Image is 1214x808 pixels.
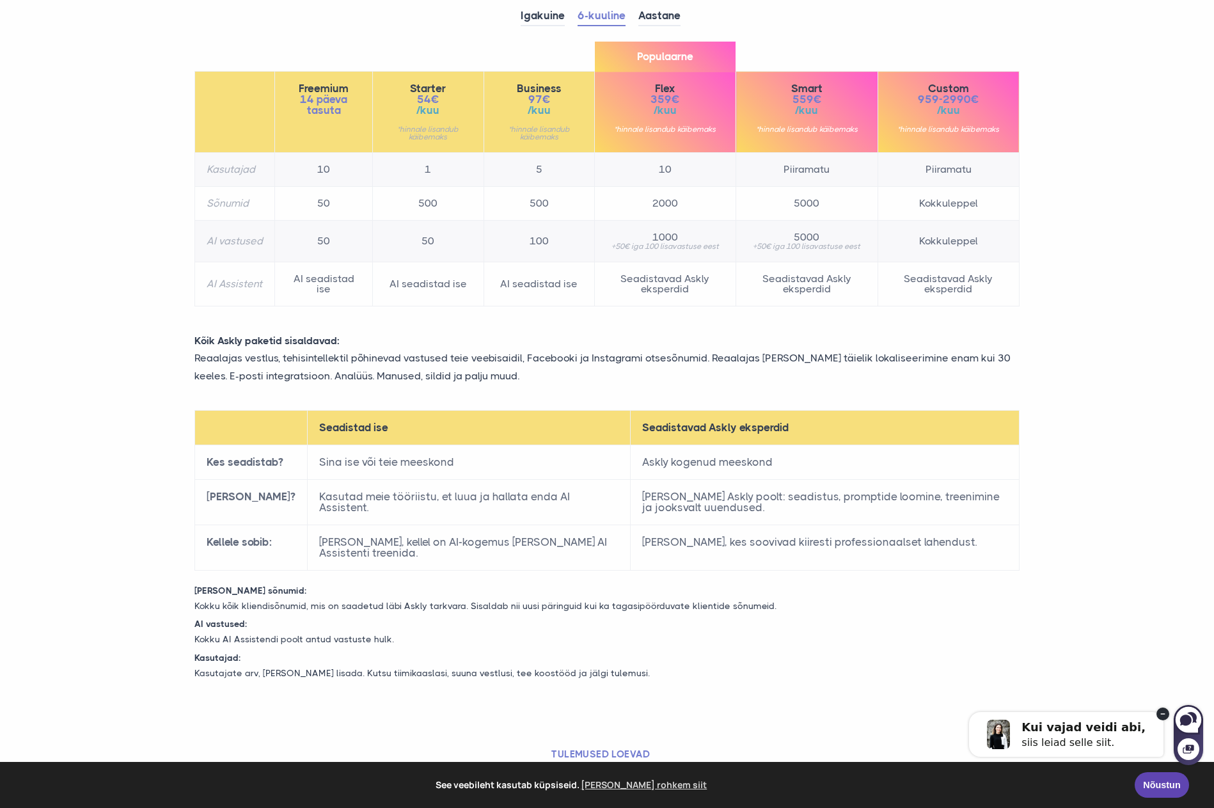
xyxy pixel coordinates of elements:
td: Kokkuleppel [878,187,1019,221]
th: Seadistavad Askly eksperdid [630,410,1019,445]
td: 500 [484,187,594,221]
small: *hinnale lisandub käibemaks [890,125,1007,133]
span: Flex [606,83,724,94]
small: *hinnale lisandub käibemaks [384,125,471,141]
span: 559€ [748,94,865,105]
span: Business [496,83,583,94]
strong: Kõik Askly paketid sisaldavad: [194,335,340,347]
td: Kasutad meie tööriistu, et luua ja hallata enda AI Assistent. [308,479,631,525]
small: *hinnale lisandub käibemaks [606,125,724,133]
span: Freemium [287,83,361,94]
span: 54€ [384,94,471,105]
span: 359€ [606,94,724,105]
p: Kokku AI Assistendi poolt antud vastuste hulk. [185,632,1029,647]
span: Kokkuleppel [890,236,1007,246]
td: AI seadistad ise [275,262,373,306]
th: Kasutajad [195,153,275,187]
th: Sõnumid [195,187,275,221]
a: Aastane [638,6,681,26]
span: /kuu [890,105,1007,116]
td: Seadistavad Askly eksperdid [594,262,736,306]
td: 100 [484,221,594,262]
td: 1 [373,153,484,187]
strong: Kasutajad: [194,653,240,663]
td: [PERSON_NAME] Askly poolt: seadistus, promptide loomine, treenimine ja jooksvalt uuendused. [630,479,1019,525]
strong: [PERSON_NAME] sõnumid: [194,585,306,596]
td: 2000 [594,187,736,221]
td: AI seadistad ise [484,262,594,306]
td: 50 [373,221,484,262]
td: 5 [484,153,594,187]
span: /kuu [384,105,471,116]
th: Kes seadistab? [195,445,308,479]
td: Sina ise või teie meeskond [308,445,631,479]
strong: AI vastused: [194,619,247,629]
p: Kokku kõik kliendisõnumid, mis on saadetud läbi Askly tarkvara. Sisaldab nii uusi päringuid kui k... [185,599,1029,614]
td: [PERSON_NAME], kellel on AI-kogemus [PERSON_NAME] AI Assistenti treenida. [308,525,631,570]
td: 50 [275,221,373,262]
td: Piiramatu [878,153,1019,187]
td: Askly kogenud meeskond [630,445,1019,479]
p: Kasutajate arv, [PERSON_NAME] lisada. Kutsu tiimikaaslasi, suuna vestlusi, tee koostööd ja jälgi ... [185,666,1029,681]
span: /kuu [496,105,583,116]
span: 97€ [496,94,583,105]
a: learn more about cookies [579,775,709,795]
td: Piiramatu [736,153,878,187]
td: 10 [594,153,736,187]
span: 5000 [748,232,865,242]
span: See veebileht kasutab küpsiseid. [19,775,1126,795]
span: 1000 [606,232,724,242]
span: Populaarne [595,42,736,72]
small: *hinnale lisandub käibemaks [748,125,865,133]
td: 5000 [736,187,878,221]
iframe: Askly chat [942,688,1204,766]
span: Starter [384,83,471,94]
th: [PERSON_NAME]? [195,479,308,525]
span: /kuu [606,105,724,116]
td: 50 [275,187,373,221]
a: Nõustun [1135,772,1189,798]
span: 14 päeva tasuta [287,94,361,116]
th: Seadistad ise [308,410,631,445]
td: 500 [373,187,484,221]
span: /kuu [748,105,865,116]
td: 10 [275,153,373,187]
small: *hinnale lisandub käibemaks [496,125,583,141]
h2: TULEMUSED LOEVAD [551,748,1020,761]
a: Igakuine [521,6,565,26]
p: Reaalajas vestlus, tehisintellektil põhinevad vastused teie veebisaidil, Facebooki ja Instagrami ... [185,349,1029,384]
span: Custom [890,83,1007,94]
a: 6-kuuline [578,6,626,26]
td: [PERSON_NAME], kes soovivad kiiresti professionaalset lahendust. [630,525,1019,570]
small: +50€ iga 100 lisavastuse eest [606,242,724,250]
th: AI vastused [195,221,275,262]
th: AI Assistent [195,262,275,306]
th: Kellele sobib: [195,525,308,570]
span: 959-2990€ [890,94,1007,105]
td: Seadistavad Askly eksperdid [878,262,1019,306]
td: AI seadistad ise [373,262,484,306]
span: Smart [748,83,865,94]
small: +50€ iga 100 lisavastuse eest [748,242,865,250]
td: Seadistavad Askly eksperdid [736,262,878,306]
